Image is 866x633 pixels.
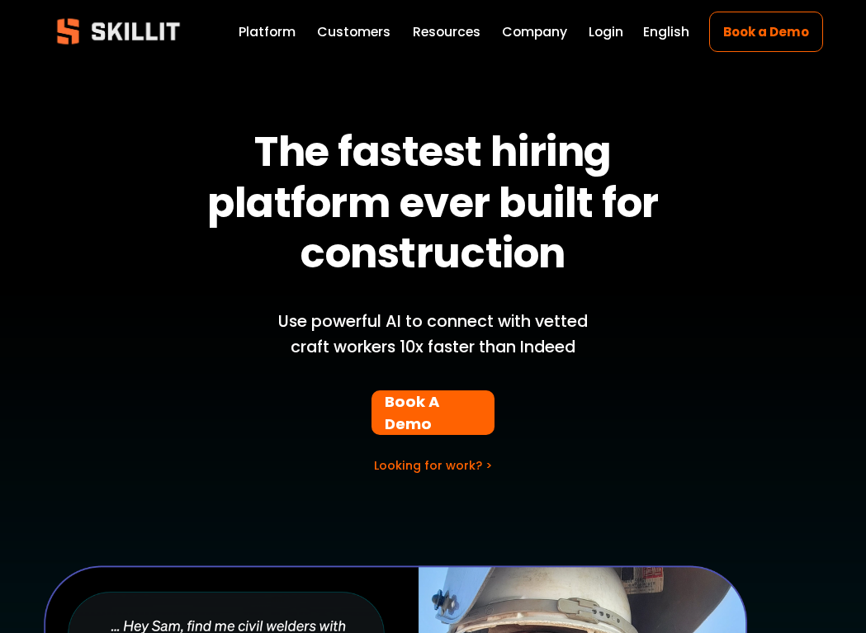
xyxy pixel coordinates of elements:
a: Customers [317,21,390,43]
a: Platform [239,21,296,43]
img: Skillit [43,7,193,56]
a: Book a Demo [709,12,822,52]
p: Use powerful AI to connect with vetted craft workers 10x faster than Indeed [273,309,593,361]
a: Book A Demo [371,390,494,435]
a: Login [589,21,623,43]
strong: The fastest hiring platform ever built for construction [207,123,667,281]
span: English [643,22,689,42]
span: Resources [413,22,480,42]
a: Company [502,21,567,43]
a: Looking for work? > [374,457,493,474]
div: language picker [643,21,689,43]
a: folder dropdown [413,21,480,43]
